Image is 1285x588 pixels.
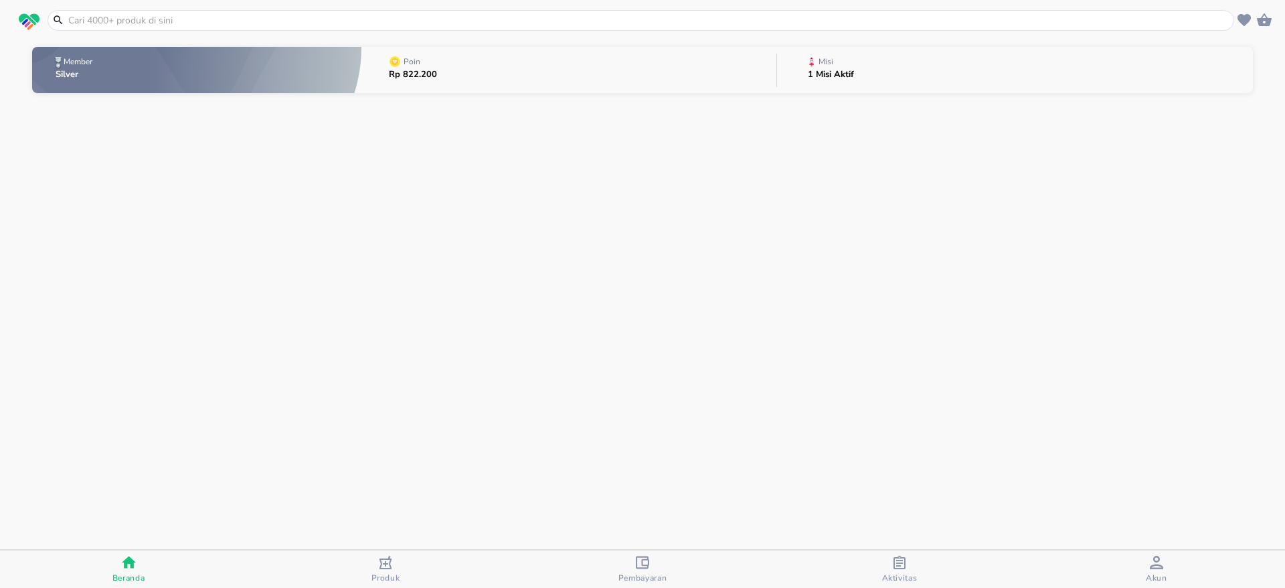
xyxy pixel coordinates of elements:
p: Misi [819,58,833,66]
p: Rp 822.200 [389,70,437,79]
button: Akun [1028,550,1285,588]
span: Produk [371,573,400,583]
button: Misi1 Misi Aktif [777,44,1253,96]
span: Aktivitas [882,573,918,583]
button: PoinRp 822.200 [361,44,776,96]
p: 1 Misi Aktif [808,70,854,79]
span: Akun [1146,573,1167,583]
button: Produk [257,550,514,588]
span: Pembayaran [618,573,667,583]
button: MemberSilver [32,44,361,96]
p: Poin [404,58,420,66]
button: Aktivitas [771,550,1028,588]
button: Pembayaran [514,550,771,588]
input: Cari 4000+ produk di sini [67,13,1231,27]
p: Member [64,58,92,66]
span: Beranda [112,573,145,583]
p: Silver [56,70,95,79]
img: logo_swiperx_s.bd005f3b.svg [19,13,39,31]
